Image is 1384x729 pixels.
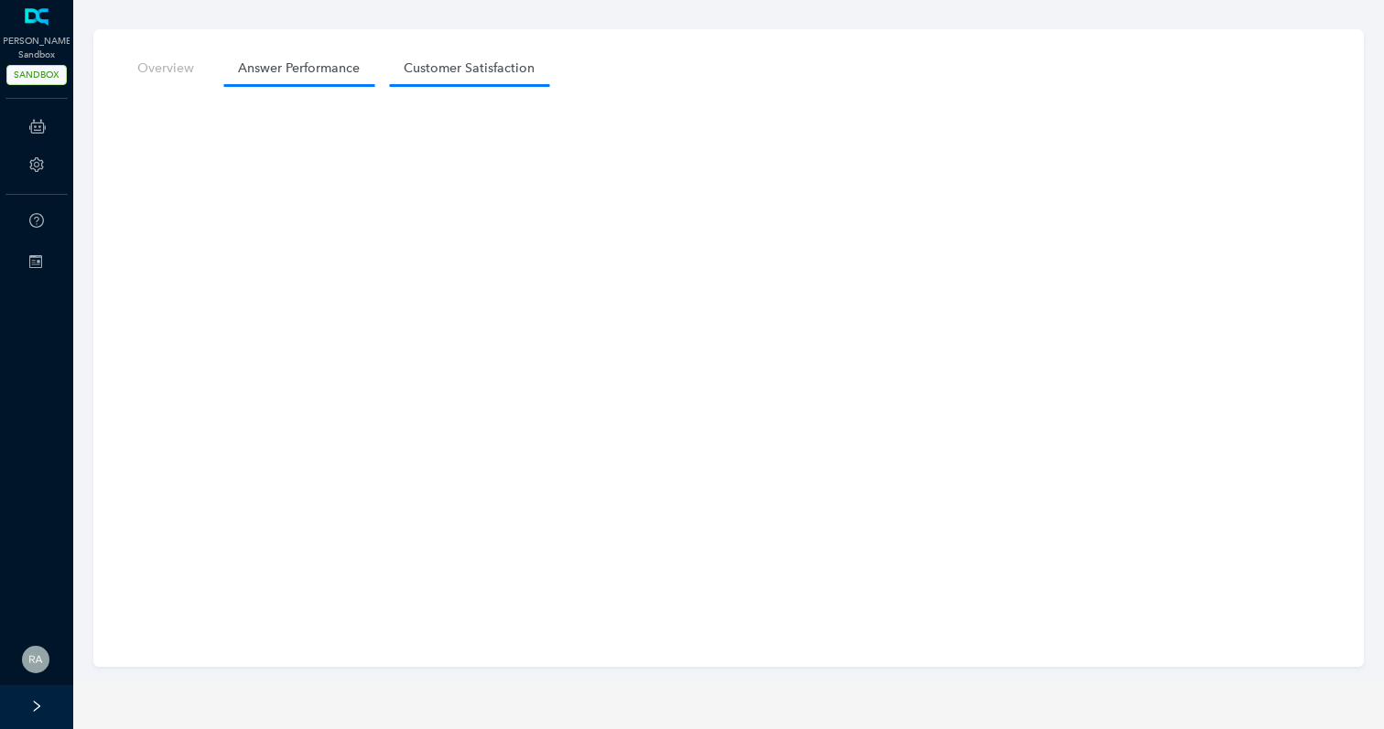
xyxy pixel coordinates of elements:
iframe: iframe [123,85,1335,663]
span: question-circle [29,213,44,228]
span: SANDBOX [6,65,67,85]
span: setting [29,157,44,172]
a: Overview [123,51,209,85]
a: Answer Performance [223,51,374,85]
a: Customer Satisfaction [389,51,549,85]
img: 3a0d81781631c7f0db06c02ba2b4ee6b [22,646,49,673]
